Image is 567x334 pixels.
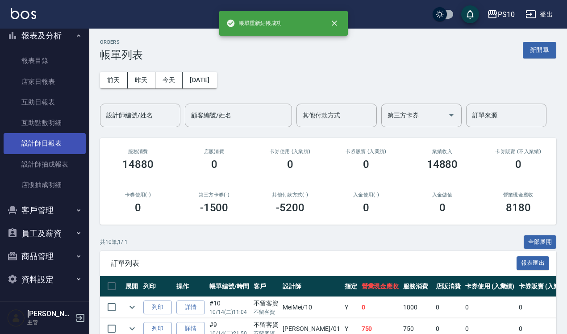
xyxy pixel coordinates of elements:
[125,301,139,314] button: expand row
[517,256,550,270] button: 報表匯出
[254,299,279,308] div: 不留客資
[491,149,546,154] h2: 卡券販賣 (不入業績)
[359,297,401,318] td: 0
[491,192,546,198] h2: 營業現金應收
[128,72,155,88] button: 昨天
[111,149,165,154] h3: 服務消費
[111,192,165,198] h2: 卡券使用(-)
[280,276,342,297] th: 設計師
[4,245,86,268] button: 商品管理
[463,276,517,297] th: 卡券使用 (入業績)
[27,309,73,318] h5: [PERSON_NAME]
[207,297,251,318] td: #10
[444,108,459,122] button: Open
[4,268,86,291] button: 資料設定
[498,9,515,20] div: PS10
[176,301,205,314] a: 詳情
[111,259,517,268] span: 訂單列表
[4,175,86,195] a: 店販抽成明細
[155,72,183,88] button: 今天
[523,46,556,54] a: 新開單
[4,113,86,133] a: 互助點數明細
[11,8,36,19] img: Logo
[7,309,25,327] img: Person
[461,5,479,23] button: save
[122,158,154,171] h3: 14880
[4,50,86,71] a: 報表目錄
[263,192,317,198] h2: 其他付款方式(-)
[4,154,86,175] a: 設計師抽成報表
[143,301,172,314] button: 列印
[183,72,217,88] button: [DATE]
[359,276,401,297] th: 營業現金應收
[517,259,550,267] a: 報表匯出
[251,276,281,297] th: 客戶
[339,149,393,154] h2: 卡券販賣 (入業績)
[506,201,531,214] h3: 8180
[100,238,128,246] p: 共 10 筆, 1 / 1
[27,318,73,326] p: 主管
[263,149,317,154] h2: 卡券使用 (入業績)
[100,72,128,88] button: 前天
[123,276,141,297] th: 展開
[254,308,279,316] p: 不留客資
[415,149,469,154] h2: 業績收入
[207,276,251,297] th: 帳單編號/時間
[4,133,86,154] a: 設計師日報表
[187,192,241,198] h2: 第三方卡券(-)
[4,199,86,222] button: 客戶管理
[100,39,143,45] h2: ORDERS
[4,222,86,245] button: 員工及薪資
[187,149,241,154] h2: 店販消費
[463,297,517,318] td: 0
[174,276,207,297] th: 操作
[484,5,518,24] button: PS10
[401,276,434,297] th: 服務消費
[135,201,141,214] h3: 0
[4,92,86,113] a: 互助日報表
[339,192,393,198] h2: 入金使用(-)
[523,42,556,58] button: 新開單
[280,297,342,318] td: MeiMei /10
[524,235,557,249] button: 全部展開
[439,201,446,214] h3: 0
[141,276,174,297] th: 列印
[522,6,556,23] button: 登出
[276,201,304,214] h3: -5200
[226,19,282,28] span: 帳單重新結帳成功
[254,320,279,330] div: 不留客資
[427,158,458,171] h3: 14880
[342,276,359,297] th: 指定
[363,158,369,171] h3: 0
[211,158,217,171] h3: 0
[401,297,434,318] td: 1800
[4,24,86,47] button: 報表及分析
[415,192,469,198] h2: 入金儲值
[4,71,86,92] a: 店家日報表
[325,13,344,33] button: close
[342,297,359,318] td: Y
[287,158,293,171] h3: 0
[515,158,521,171] h3: 0
[434,297,463,318] td: 0
[200,201,229,214] h3: -1500
[363,201,369,214] h3: 0
[209,308,249,316] p: 10/14 (二) 11:04
[434,276,463,297] th: 店販消費
[100,49,143,61] h3: 帳單列表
